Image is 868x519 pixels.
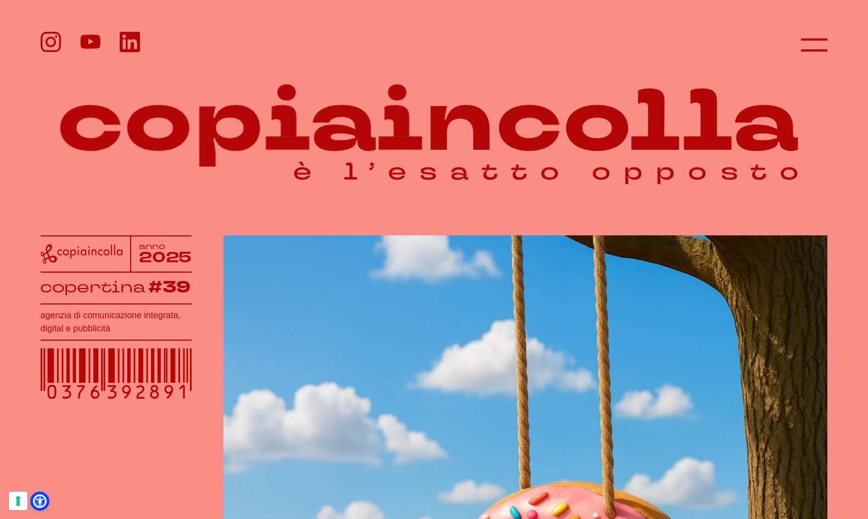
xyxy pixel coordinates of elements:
a: Open Accessibility Menu [33,494,47,508]
tspan: copertina [40,276,145,297]
button: Le tue preferenze relative al consenso per le tecnologie di tracciamento [9,492,27,510]
tspan: 2025 [139,247,192,268]
tspan: anno [139,240,165,252]
h1: agenzia di comunicazione integrata, digital e pubblicità [41,309,192,335]
tspan: #39 [148,276,191,298]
